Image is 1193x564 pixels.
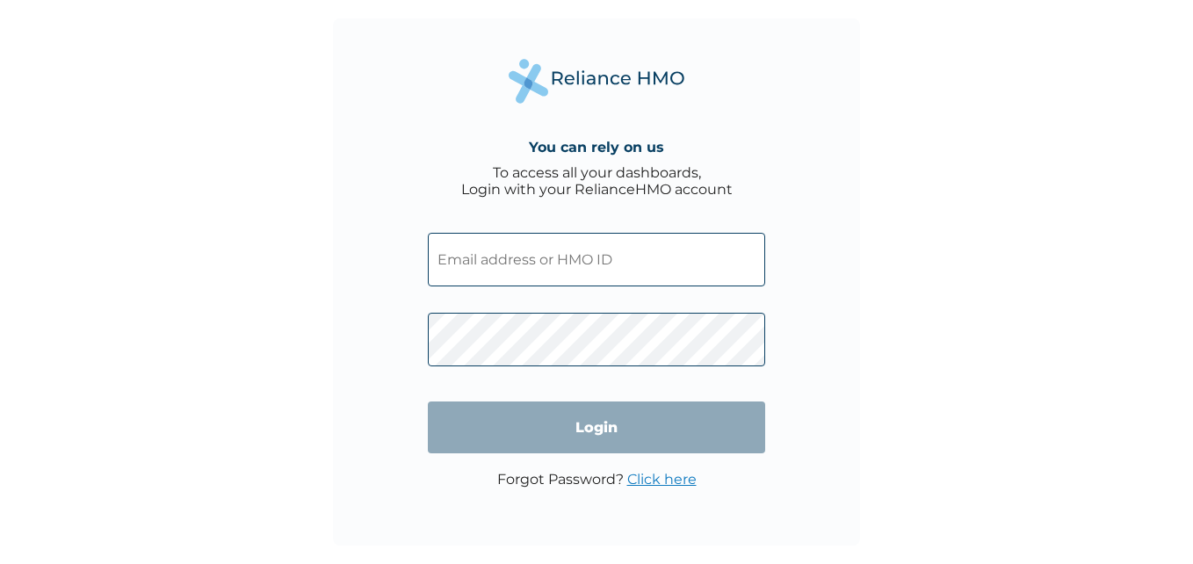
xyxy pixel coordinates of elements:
input: Email address or HMO ID [428,233,765,286]
input: Login [428,401,765,453]
a: Click here [627,471,697,488]
h4: You can rely on us [529,139,664,155]
p: Forgot Password? [497,471,697,488]
div: To access all your dashboards, Login with your RelianceHMO account [461,164,733,198]
img: Reliance Health's Logo [509,59,684,104]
